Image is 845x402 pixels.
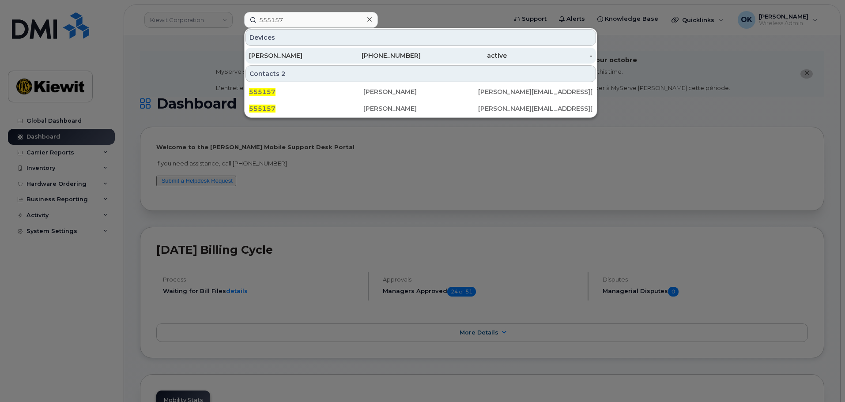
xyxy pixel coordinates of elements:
div: Contacts [245,65,596,82]
div: active [421,51,507,60]
div: [PERSON_NAME] [363,104,478,113]
div: [PERSON_NAME][EMAIL_ADDRESS][PERSON_NAME][PERSON_NAME][DOMAIN_NAME] [478,87,592,96]
span: 555157 [249,105,275,113]
iframe: Messenger Launcher [807,364,838,395]
div: [PERSON_NAME][EMAIL_ADDRESS][PERSON_NAME][PERSON_NAME][DOMAIN_NAME] [478,104,592,113]
div: - [507,51,593,60]
div: [PHONE_NUMBER] [335,51,421,60]
div: [PERSON_NAME] [363,87,478,96]
a: [PERSON_NAME][PHONE_NUMBER]active- [245,48,596,64]
a: 555157[PERSON_NAME][PERSON_NAME][EMAIL_ADDRESS][PERSON_NAME][PERSON_NAME][DOMAIN_NAME] [245,101,596,116]
span: 555157 [249,88,275,96]
div: [PERSON_NAME] [249,51,335,60]
div: Devices [245,29,596,46]
span: 2 [281,69,286,78]
a: 555157[PERSON_NAME][PERSON_NAME][EMAIL_ADDRESS][PERSON_NAME][PERSON_NAME][DOMAIN_NAME] [245,84,596,100]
